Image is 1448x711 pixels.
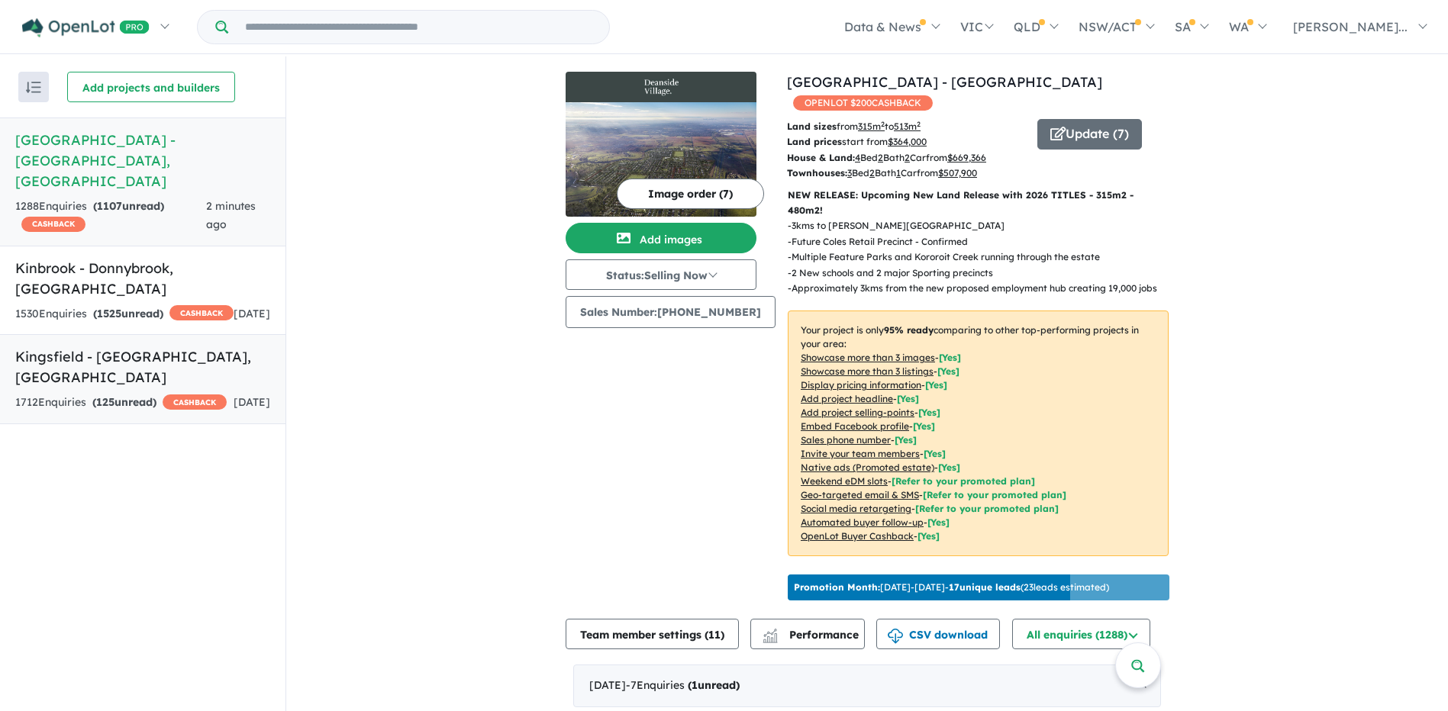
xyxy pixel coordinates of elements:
span: 1525 [97,307,121,320]
button: Add images [566,223,756,253]
u: Embed Facebook profile [801,420,909,432]
p: from [787,119,1026,134]
div: 1712 Enquir ies [15,394,227,412]
span: Performance [765,628,859,642]
p: NEW RELEASE: Upcoming New Land Release with 2026 TITLES - 315m2 - 480m2! [788,188,1169,219]
a: [GEOGRAPHIC_DATA] - [GEOGRAPHIC_DATA] [787,73,1102,91]
button: CSV download [876,619,1000,649]
u: Native ads (Promoted estate) [801,462,934,473]
u: Social media retargeting [801,503,911,514]
u: 2 [878,152,883,163]
button: Performance [750,619,865,649]
span: [PERSON_NAME]... [1293,19,1408,34]
p: - 3kms to [PERSON_NAME][GEOGRAPHIC_DATA] [788,218,1169,233]
sup: 2 [917,120,921,128]
u: $ 669,366 [947,152,986,163]
p: Bed Bath Car from [787,150,1026,166]
span: [DATE] [234,395,270,409]
b: Promotion Month: [794,581,880,593]
span: [Refer to your promoted plan] [923,489,1066,500]
u: Add project headline [801,393,893,404]
u: 2 [905,152,910,163]
h5: [GEOGRAPHIC_DATA] - [GEOGRAPHIC_DATA] , [GEOGRAPHIC_DATA] [15,130,270,191]
div: 1288 Enquir ies [15,198,206,234]
u: Add project selling-points [801,407,914,418]
span: [ Yes ] [913,420,935,432]
u: 1 [896,167,901,179]
span: 1107 [97,199,122,213]
span: 2 minutes ago [206,199,256,231]
h5: Kingsfield - [GEOGRAPHIC_DATA] , [GEOGRAPHIC_DATA] [15,346,270,388]
img: download icon [888,629,903,644]
u: 3 [847,167,852,179]
p: - Multiple Feature Parks and Kororoit Creek running through the estate [788,249,1169,265]
span: [Yes] [927,516,950,528]
u: OpenLot Buyer Cashback [801,530,914,542]
strong: ( unread) [92,395,156,409]
span: 1 [692,678,698,692]
input: Try estate name, suburb, builder or developer [231,11,606,43]
u: $ 364,000 [888,136,927,147]
span: [ Yes ] [937,365,959,377]
img: bar-chart.svg [763,633,778,643]
span: [ Yes ] [939,352,961,363]
span: [ Yes ] [895,434,917,446]
span: CASHBACK [163,394,227,410]
span: CASHBACK [169,305,234,320]
sup: 2 [881,120,885,128]
span: [Yes] [917,530,940,542]
button: Image order (7) [617,179,764,209]
span: to [885,121,921,132]
span: 11 [708,628,721,642]
u: Invite your team members [801,448,920,459]
u: Showcase more than 3 images [801,352,935,363]
b: Townhouses: [787,167,847,179]
span: 125 [96,395,114,409]
button: Team member settings (11) [566,619,739,649]
u: 2 [869,167,875,179]
span: OPENLOT $ 200 CASHBACK [793,95,933,111]
u: 315 m [858,121,885,132]
span: [ Yes ] [897,393,919,404]
p: - Approximately 3kms from the new proposed employment hub creating 19,000 jobs [788,281,1169,296]
button: All enquiries (1288) [1012,619,1150,649]
span: [ Yes ] [918,407,940,418]
u: Sales phone number [801,434,891,446]
a: Deanside Village - Deanside LogoDeanside Village - Deanside [566,72,756,217]
span: CASHBACK [21,217,85,232]
p: - Future Coles Retail Precinct - Confirmed [788,234,1169,249]
strong: ( unread) [93,199,164,213]
button: Update (7) [1037,119,1142,150]
b: Land sizes [787,121,837,132]
img: sort.svg [26,82,41,93]
b: 95 % ready [884,324,934,336]
strong: ( unread) [688,678,740,692]
strong: ( unread) [93,307,163,320]
div: 1530 Enquir ies [15,305,234,323]
h5: Kinbrook - Donnybrook , [GEOGRAPHIC_DATA] [15,258,270,299]
p: Your project is only comparing to other top-performing projects in your area: - - - - - - - - - -... [788,310,1169,556]
p: [DATE] - [DATE] - ( 23 leads estimated) [794,581,1109,594]
p: start from [787,134,1026,150]
b: 17 unique leads [949,581,1021,593]
img: Deanside Village - Deanside Logo [572,78,750,96]
u: Weekend eDM slots [801,475,888,487]
u: Geo-targeted email & SMS [801,489,919,500]
p: Bed Bath Car from [787,166,1026,181]
u: Showcase more than 3 listings [801,365,934,377]
span: [ Yes ] [925,379,947,391]
div: [DATE] [573,664,1161,707]
span: [Refer to your promoted plan] [915,503,1059,514]
span: [DATE] [234,307,270,320]
img: line-chart.svg [763,629,777,637]
button: Add projects and builders [67,72,235,102]
u: Automated buyer follow-up [801,516,924,528]
u: 513 m [894,121,921,132]
span: [Yes] [938,462,960,473]
img: Openlot PRO Logo White [22,18,150,37]
img: Deanside Village - Deanside [566,102,756,217]
b: Land prices [787,136,842,147]
span: [ Yes ] [924,448,946,459]
u: 4 [855,152,860,163]
span: [Refer to your promoted plan] [892,475,1035,487]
